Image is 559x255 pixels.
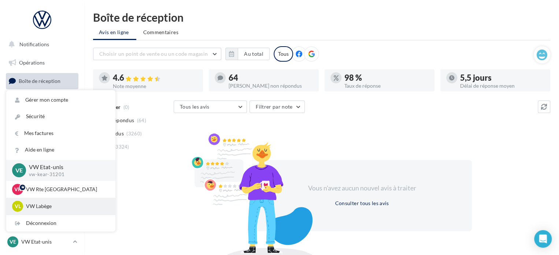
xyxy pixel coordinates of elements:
[21,238,70,245] p: VW Etat-unis
[238,48,270,60] button: Au total
[229,74,313,82] div: 64
[6,215,115,232] div: Déconnexion
[4,37,77,52] button: Notifications
[344,74,429,82] div: 98 %
[126,131,142,136] span: (3260)
[14,186,21,193] span: VR
[229,83,313,88] div: [PERSON_NAME] non répondus
[249,101,305,113] button: Filtrer par note
[114,144,129,150] span: (3324)
[93,48,221,60] button: Choisir un point de vente ou un code magasin
[180,103,210,110] span: Tous les avis
[143,29,178,35] span: Commentaires
[15,203,21,210] span: VL
[19,59,45,66] span: Opérations
[4,73,80,89] a: Boîte de réception
[19,41,49,47] span: Notifications
[29,171,104,178] p: vw-kear-31201
[332,199,392,208] button: Consulter tous les avis
[225,48,270,60] button: Au total
[4,55,80,70] a: Opérations
[4,183,80,205] a: PLV et print personnalisable
[26,186,107,193] p: VW Rte [GEOGRAPHIC_DATA]
[29,163,104,171] p: VW Etat-unis
[10,238,16,245] span: VE
[113,84,197,89] div: Note moyenne
[534,230,552,248] div: Open Intercom Messenger
[6,125,115,142] a: Mes factures
[4,208,80,229] a: Campagnes DataOnDemand
[26,203,107,210] p: VW Labège
[137,117,146,123] span: (64)
[6,235,78,249] a: VE VW Etat-unis
[6,92,115,108] a: Gérer mon compte
[113,74,197,82] div: 4.6
[100,117,134,124] span: Non répondus
[4,147,80,162] a: Médiathèque
[4,165,80,181] a: Calendrier
[274,46,293,62] div: Tous
[93,12,550,23] div: Boîte de réception
[4,110,80,126] a: Campagnes
[460,83,544,88] div: Délai de réponse moyen
[6,142,115,158] a: Aide en ligne
[4,128,80,144] a: Contacts
[174,101,247,113] button: Tous les avis
[15,166,23,175] span: VE
[19,78,60,84] span: Boîte de réception
[99,51,208,57] span: Choisir un point de vente ou un code magasin
[6,108,115,125] a: Sécurité
[299,183,425,193] div: Vous n'avez aucun nouvel avis à traiter
[344,83,429,88] div: Taux de réponse
[4,92,80,108] a: Visibilité en ligne
[460,74,544,82] div: 5,5 jours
